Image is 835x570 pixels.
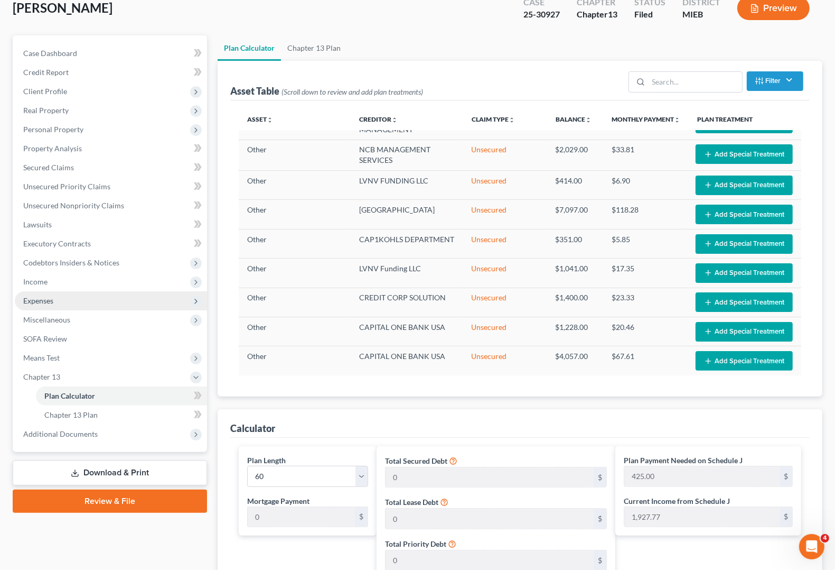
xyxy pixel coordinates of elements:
[577,8,617,21] div: Chapter
[603,140,687,170] td: $33.81
[44,410,98,419] span: Chapter 13 Plan
[23,334,67,343] span: SOFA Review
[649,72,742,92] input: Search...
[624,455,743,466] label: Plan Payment Needed on Schedule J
[603,229,687,258] td: $5.85
[682,8,720,21] div: MIEB
[547,259,603,288] td: $1,041.00
[23,296,53,305] span: Expenses
[239,229,351,258] td: Other
[386,509,594,529] input: 0.00
[385,497,438,508] label: Total Lease Debt
[15,63,207,82] a: Credit Report
[351,171,463,200] td: LVNV FUNDING LLC
[239,171,351,200] td: Other
[23,277,48,286] span: Income
[239,317,351,346] td: Other
[247,495,309,507] label: Mortgage Payment
[696,322,793,342] button: Add Special Treatment
[239,259,351,288] td: Other
[15,215,207,234] a: Lawsuits
[281,35,347,61] a: Chapter 13 Plan
[230,422,275,435] div: Calculator
[463,140,547,170] td: Unsecured
[23,106,69,115] span: Real Property
[23,144,82,153] span: Property Analysis
[351,317,463,346] td: CAPITAL ONE BANK USA
[13,490,207,513] a: Review & File
[547,229,603,258] td: $351.00
[23,372,60,381] span: Chapter 13
[385,455,447,466] label: Total Secured Debt
[23,125,83,134] span: Personal Property
[23,182,110,191] span: Unsecured Priority Claims
[556,115,592,123] a: Balanceunfold_more
[603,288,687,317] td: $23.33
[15,196,207,215] a: Unsecured Nonpriority Claims
[696,205,793,224] button: Add Special Treatment
[603,317,687,346] td: $20.46
[36,406,207,425] a: Chapter 13 Plan
[23,429,98,438] span: Additional Documents
[547,200,603,229] td: $7,097.00
[247,115,273,123] a: Assetunfold_more
[23,49,77,58] span: Case Dashboard
[624,507,780,527] input: 0.00
[351,346,463,375] td: CAPITAL ONE BANK USA
[509,117,515,123] i: unfold_more
[248,507,355,527] input: 0.00
[547,317,603,346] td: $1,228.00
[463,200,547,229] td: Unsecured
[594,467,606,488] div: $
[351,288,463,317] td: CREDIT CORP SOLUTION
[696,234,793,254] button: Add Special Treatment
[463,288,547,317] td: Unsecured
[15,158,207,177] a: Secured Claims
[15,329,207,348] a: SOFA Review
[603,259,687,288] td: $17.35
[547,140,603,170] td: $2,029.00
[23,258,119,267] span: Codebtors Insiders & Notices
[23,201,124,210] span: Unsecured Nonpriority Claims
[674,117,681,123] i: unfold_more
[15,177,207,196] a: Unsecured Priority Claims
[351,259,463,288] td: LVNV Funding LLC
[612,115,681,123] a: Monthly Paymentunfold_more
[15,44,207,63] a: Case Dashboard
[696,263,793,283] button: Add Special Treatment
[23,87,67,96] span: Client Profile
[463,171,547,200] td: Unsecured
[624,495,730,507] label: Current Income from Schedule J
[696,292,793,312] button: Add Special Treatment
[608,9,617,19] span: 13
[780,466,792,486] div: $
[239,346,351,375] td: Other
[547,346,603,375] td: $4,057.00
[44,391,95,400] span: Plan Calculator
[780,507,792,527] div: $
[799,534,824,559] iframe: Intercom live chat
[463,346,547,375] td: Unsecured
[594,509,606,529] div: $
[267,117,273,123] i: unfold_more
[391,117,398,123] i: unfold_more
[23,220,52,229] span: Lawsuits
[472,115,515,123] a: Claim Typeunfold_more
[351,229,463,258] td: CAP1KOHLS DEPARTMENT
[385,538,446,549] label: Total Priority Debt
[547,288,603,317] td: $1,400.00
[355,507,368,527] div: $
[603,200,687,229] td: $118.28
[239,200,351,229] td: Other
[386,467,594,488] input: 0.00
[351,200,463,229] td: [GEOGRAPHIC_DATA]
[247,455,286,466] label: Plan Length
[15,234,207,253] a: Executory Contracts
[23,315,70,324] span: Miscellaneous
[696,176,793,195] button: Add Special Treatment
[23,68,69,77] span: Credit Report
[747,71,803,91] button: Filter
[696,351,793,371] button: Add Special Treatment
[239,288,351,317] td: Other
[624,466,780,486] input: 0.00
